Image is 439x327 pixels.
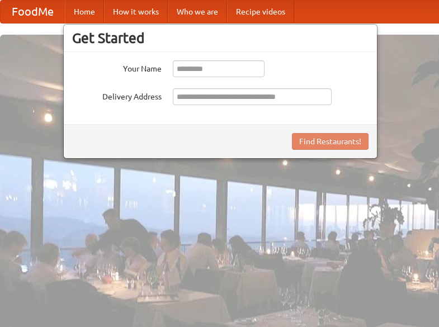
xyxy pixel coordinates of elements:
[168,1,227,23] a: Who we are
[72,88,162,102] label: Delivery Address
[1,1,65,23] a: FoodMe
[72,30,369,46] h3: Get Started
[65,1,104,23] a: Home
[72,60,162,74] label: Your Name
[227,1,294,23] a: Recipe videos
[104,1,168,23] a: How it works
[292,133,369,150] button: Find Restaurants!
